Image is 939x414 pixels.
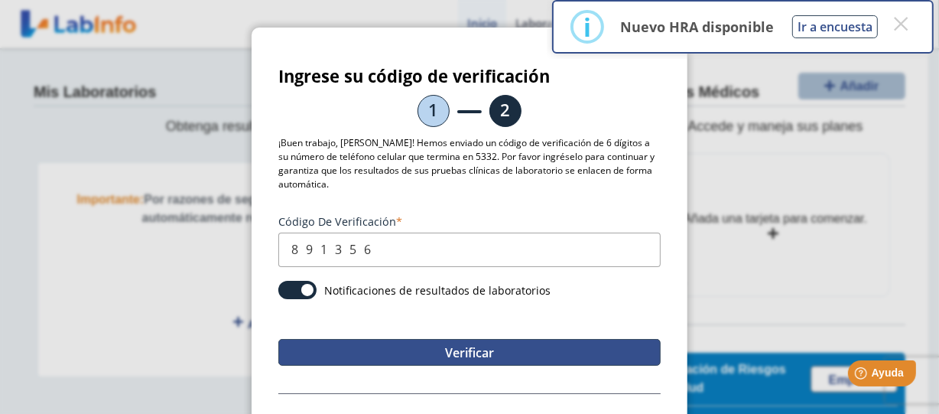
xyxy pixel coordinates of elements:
[278,233,661,267] input: _ _ _ _ _ _
[278,67,661,86] h3: Ingrese su código de verificación
[278,136,661,191] p: ¡Buen trabajo, [PERSON_NAME]! Hemos enviado un código de verificación de 6 dígitos a su número de...
[620,18,774,36] p: Nuevo HRA disponible
[803,354,922,397] iframe: Help widget launcher
[583,13,591,41] div: i
[278,214,661,229] label: Código de verificación
[887,10,915,37] button: Close this dialog
[792,15,878,38] button: Ir a encuesta
[489,95,521,127] li: 2
[278,339,661,366] button: Verificar
[324,283,551,298] label: Notificaciones de resultados de laboratorios
[418,95,450,127] li: 1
